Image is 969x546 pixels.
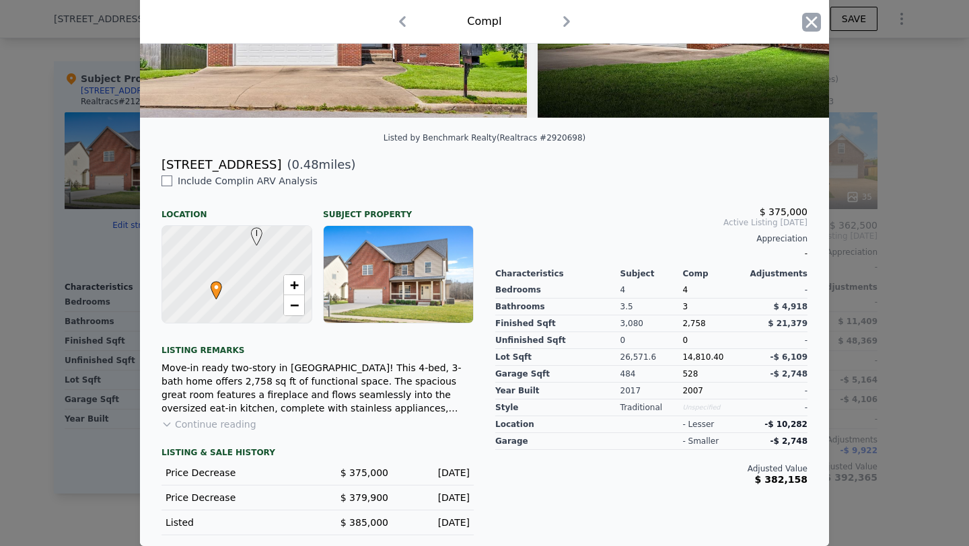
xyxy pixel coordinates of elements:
[399,466,470,479] div: [DATE]
[281,155,355,174] span: ( miles)
[620,366,683,383] div: 484
[682,383,745,399] div: 2007
[682,436,719,446] div: - smaller
[682,369,698,379] span: 528
[248,227,256,235] div: I
[682,399,745,416] div: Unspecified
[770,436,808,446] span: -$ 2,748
[620,383,683,399] div: 2017
[292,157,319,171] span: 0.48
[399,516,470,529] div: [DATE]
[495,399,620,416] div: Style
[495,416,620,433] div: location
[620,282,683,299] div: 4
[620,315,683,332] div: 3,080
[682,419,714,430] div: - lesser
[755,474,808,485] span: $ 382,158
[682,268,745,279] div: Comp
[384,133,586,143] div: Listed by Benchmark Realty (Realtracs #2920698)
[161,418,256,431] button: Continue reading
[620,299,683,315] div: 3.5
[770,352,808,362] span: -$ 6,109
[495,244,808,263] div: -
[495,282,620,299] div: Bedrooms
[161,198,312,220] div: Location
[284,275,304,295] a: Zoom in
[682,352,723,362] span: 14,810.40
[682,285,688,295] span: 4
[745,268,808,279] div: Adjustments
[467,13,501,30] div: Comp I
[682,336,688,345] span: 0
[323,198,474,220] div: Subject Property
[161,155,281,174] div: [STREET_ADDRESS]
[620,332,683,349] div: 0
[495,332,620,349] div: Unfinished Sqft
[495,217,808,228] span: Active Listing [DATE]
[495,315,620,332] div: Finished Sqft
[161,361,474,415] div: Move-in ready two-story in [GEOGRAPHIC_DATA]! This 4-bed, 3-bath home offers 2,758 sq ft of funct...
[620,399,683,416] div: Traditional
[166,466,307,479] div: Price Decrease
[760,206,808,217] span: $ 375,000
[495,349,620,366] div: Lot Sqft
[495,433,620,450] div: garage
[172,175,323,186] span: Include Comp I in ARV Analysis
[745,332,808,349] div: -
[682,319,705,328] span: 2,758
[207,277,225,297] span: •
[495,383,620,399] div: Year Built
[340,517,388,528] span: $ 385,000
[620,268,683,279] div: Subject
[495,268,620,279] div: Characteristics
[399,491,470,504] div: [DATE]
[770,369,808,379] span: -$ 2,748
[620,349,683,366] div: 26,571.6
[248,227,266,239] span: I
[340,492,388,503] span: $ 379,900
[161,334,474,356] div: Listing remarks
[495,233,808,244] div: Appreciation
[745,282,808,299] div: -
[745,399,808,416] div: -
[495,463,808,474] div: Adjusted Value
[166,491,307,504] div: Price Decrease
[166,516,307,529] div: Listed
[290,276,299,293] span: +
[207,281,215,289] div: •
[768,319,808,328] span: $ 21,379
[161,447,474,461] div: LISTING & SALE HISTORY
[764,420,808,429] span: -$ 10,282
[774,302,808,311] span: $ 4,918
[340,467,388,478] span: $ 375,000
[495,366,620,383] div: Garage Sqft
[290,297,299,313] span: −
[495,299,620,315] div: Bathrooms
[745,383,808,399] div: -
[284,295,304,315] a: Zoom out
[682,299,745,315] div: 3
